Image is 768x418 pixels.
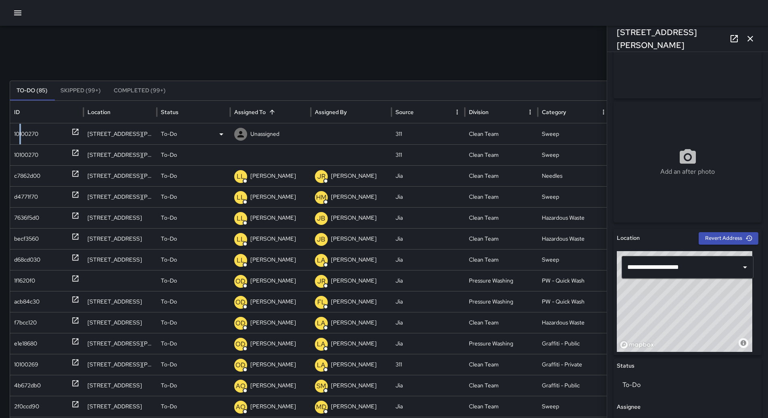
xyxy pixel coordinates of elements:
p: [PERSON_NAME] [331,396,377,417]
button: Category column menu [598,106,609,118]
div: Pressure Washing [465,291,538,312]
div: Pressure Washing [465,333,538,354]
p: LA [317,256,325,265]
p: To-Do [161,312,177,333]
p: LL [237,235,245,244]
p: To-Do [161,270,177,291]
div: 1f1620f0 [14,270,35,291]
div: Jia [391,207,465,228]
div: Clean Team [465,396,538,417]
button: Division column menu [524,106,536,118]
div: Clean Team [465,207,538,228]
p: To-Do [161,354,177,375]
div: Clean Team [465,375,538,396]
div: Needles [538,165,611,186]
div: Hazardous Waste [538,228,611,249]
button: Sort [266,106,278,118]
div: 10100270 [14,145,38,165]
p: HM [316,193,327,202]
div: Graffiti - Public [538,375,611,396]
div: PW - Quick Wash [538,291,611,312]
div: 1182 Market Street [83,228,157,249]
div: Graffiti - Private [538,354,611,375]
p: To-Do [161,291,177,312]
div: Pressure Washing [465,270,538,291]
div: acb84c30 [14,291,40,312]
div: c7862d00 [14,166,40,186]
p: [PERSON_NAME] [250,270,296,291]
div: Clean Team [465,165,538,186]
div: Hazardous Waste [538,312,611,333]
p: [PERSON_NAME] [250,229,296,249]
p: [PERSON_NAME] [331,312,377,333]
div: Hazardous Waste [538,207,611,228]
div: Clean Team [465,354,538,375]
div: Location [87,108,110,116]
p: [PERSON_NAME] [331,208,377,228]
p: LL [237,214,245,223]
p: JR [317,277,325,286]
div: Jia [391,312,465,333]
p: To-Do [161,187,177,207]
div: 1415 Market Street [83,291,157,312]
div: Jia [391,165,465,186]
p: [PERSON_NAME] [331,333,377,354]
div: Clean Team [465,186,538,207]
div: Jia [391,375,465,396]
p: OD [235,297,246,307]
div: 114 Larkin Street [83,186,157,207]
p: Unassigned [250,124,279,144]
p: [PERSON_NAME] [331,291,377,312]
div: Assigned To [234,108,266,116]
div: 450 Mcallister Street [83,144,157,165]
div: Sweep [538,123,611,144]
p: [PERSON_NAME] [250,333,296,354]
div: Division [469,108,489,116]
div: PW - Quick Wash [538,270,611,291]
div: Status [161,108,179,116]
div: ID [14,108,20,116]
div: Clean Team [465,312,538,333]
button: Completed (99+) [107,81,172,100]
div: Sweep [538,249,611,270]
p: OD [235,339,246,349]
div: d68cd030 [14,250,40,270]
div: 77 Van Ness Avenue [83,333,157,354]
p: [PERSON_NAME] [331,354,377,375]
p: OD [235,360,246,370]
p: LA [317,318,325,328]
div: 7636f5d0 [14,208,39,228]
p: MD [316,402,327,412]
div: 311 [391,144,465,165]
div: 171 Grove Street [83,249,157,270]
p: To-Do [161,396,177,417]
div: 311 [391,354,465,375]
p: [PERSON_NAME] [250,166,296,186]
div: 1510 Market Street [83,375,157,396]
p: LA [317,360,325,370]
div: Clean Team [465,123,538,144]
p: To-Do [161,166,177,186]
p: JB [317,235,325,244]
div: Jia [391,228,465,249]
p: [PERSON_NAME] [250,250,296,270]
div: Jia [391,291,465,312]
p: OD [235,277,246,286]
div: 10100269 [14,354,38,375]
p: [PERSON_NAME] [331,166,377,186]
div: f7bcc120 [14,312,37,333]
p: To-Do [161,333,177,354]
div: 1135 Van Ness Avenue [83,354,157,375]
div: Sweep [538,186,611,207]
p: JB [317,214,325,223]
div: Category [542,108,566,116]
div: d4771f70 [14,187,38,207]
button: To-Do (85) [10,81,54,100]
p: [PERSON_NAME] [250,354,296,375]
p: [PERSON_NAME] [250,396,296,417]
div: becf3560 [14,229,39,249]
p: LL [237,193,245,202]
p: [PERSON_NAME] [250,187,296,207]
button: Skipped (99+) [54,81,107,100]
div: 400 Mcallister Street [83,165,157,186]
